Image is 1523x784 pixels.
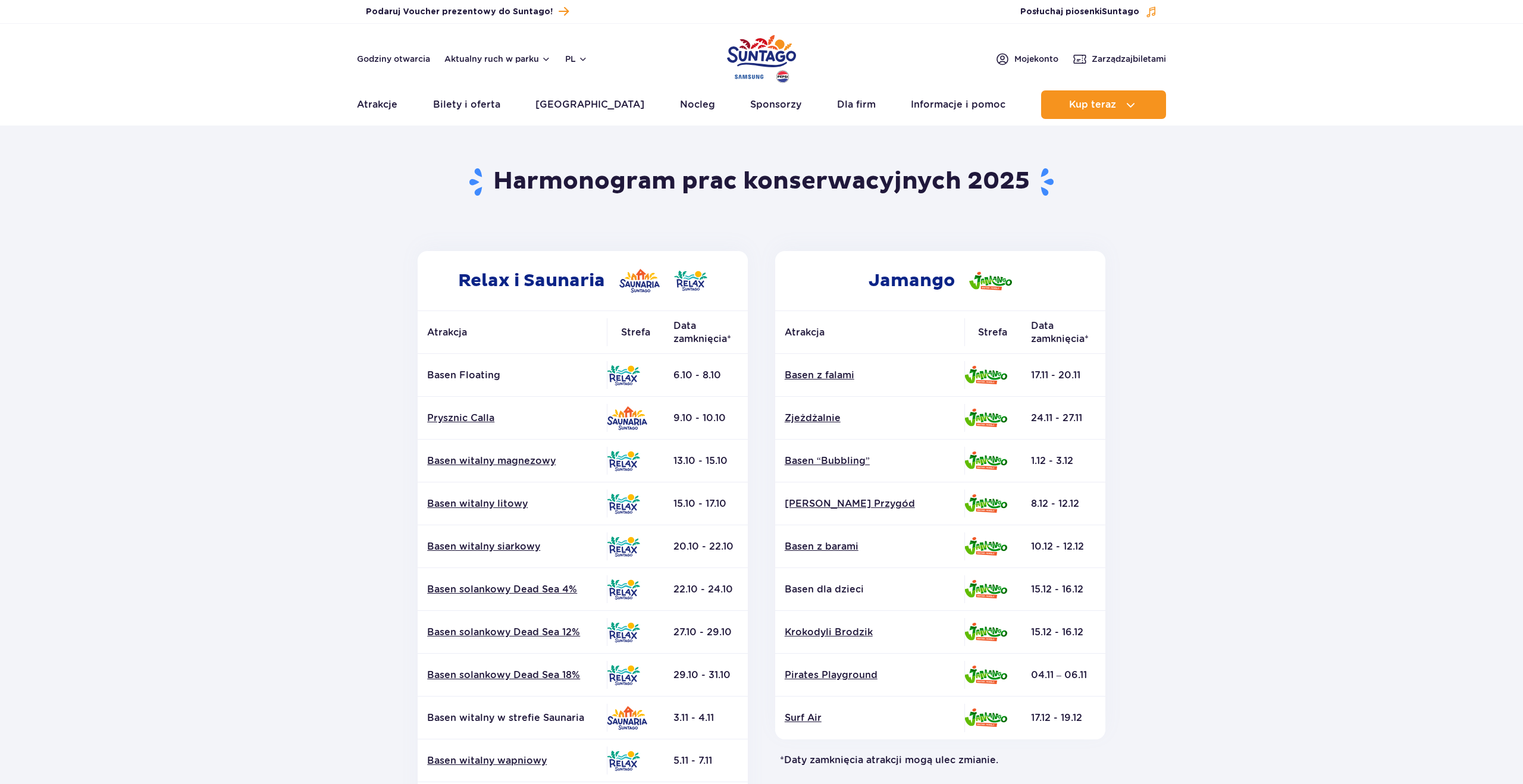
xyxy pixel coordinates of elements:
th: Strefa [607,311,664,354]
td: 04.11 – 06.11 [1021,654,1105,697]
span: Suntago [1102,8,1139,16]
img: Relax [607,494,640,514]
img: Relax [674,271,707,291]
td: 17.12 - 19.12 [1021,697,1105,739]
img: Jamango [964,366,1007,384]
td: 13.10 - 15.10 [664,440,748,482]
span: Zarządzaj biletami [1092,53,1166,65]
img: Jamango [964,623,1007,641]
img: Jamango [964,451,1007,470]
a: Basen z barami [785,540,955,553]
h2: Jamango [775,251,1105,311]
td: 22.10 - 24.10 [664,568,748,611]
img: Jamango [969,272,1012,290]
a: Zarządzajbiletami [1073,52,1166,66]
a: Surf Air [785,711,955,725]
span: Kup teraz [1069,99,1116,110]
th: Strefa [964,311,1021,354]
a: Basen “Bubbling” [785,454,955,468]
a: Basen solankowy Dead Sea 12% [427,626,597,639]
td: 6.10 - 8.10 [664,354,748,397]
p: Basen dla dzieci [785,583,955,596]
a: Prysznic Calla [427,412,597,425]
a: Dla firm [837,90,876,119]
td: 3.11 - 4.11 [664,697,748,739]
img: Jamango [964,666,1007,684]
span: Podaruj Voucher prezentowy do Suntago! [366,6,553,18]
img: Relax [607,579,640,600]
a: Basen witalny litowy [427,497,597,510]
td: 27.10 - 29.10 [664,611,748,654]
td: 10.12 - 12.12 [1021,525,1105,568]
a: Basen solankowy Dead Sea 18% [427,669,597,682]
td: 29.10 - 31.10 [664,654,748,697]
a: [PERSON_NAME] Przygód [785,497,955,510]
th: Data zamknięcia* [1021,311,1105,354]
td: 5.11 - 7.11 [664,739,748,782]
button: Kup teraz [1041,90,1166,119]
th: Data zamknięcia* [664,311,748,354]
img: Saunaria [607,706,647,730]
a: Atrakcje [357,90,397,119]
a: Podaruj Voucher prezentowy do Suntago! [366,4,569,20]
img: Jamango [964,494,1007,513]
td: 15.12 - 16.12 [1021,568,1105,611]
img: Relax [607,537,640,557]
img: Relax [607,365,640,385]
a: Basen solankowy Dead Sea 4% [427,583,597,596]
span: Moje konto [1014,53,1058,65]
th: Atrakcja [775,311,964,354]
a: [GEOGRAPHIC_DATA] [535,90,644,119]
a: Park of Poland [727,30,796,84]
a: Pirates Playground [785,669,955,682]
button: Posłuchaj piosenkiSuntago [1020,6,1157,18]
td: 1.12 - 3.12 [1021,440,1105,482]
span: Posłuchaj piosenki [1020,6,1139,18]
a: Mojekonto [995,52,1058,66]
td: 9.10 - 10.10 [664,397,748,440]
a: Krokodyli Brodzik [785,626,955,639]
img: Jamango [964,580,1007,598]
button: Aktualny ruch w parku [444,54,551,64]
img: Jamango [964,708,1007,727]
p: Basen witalny w strefie Saunaria [427,711,597,725]
p: *Daty zamknięcia atrakcji mogą ulec zmianie. [770,754,1110,767]
td: 15.12 - 16.12 [1021,611,1105,654]
td: 20.10 - 22.10 [664,525,748,568]
img: Relax [607,622,640,642]
img: Relax [607,451,640,471]
td: 17.11 - 20.11 [1021,354,1105,397]
a: Zjeżdżalnie [785,412,955,425]
a: Basen witalny magnezowy [427,454,597,468]
td: 24.11 - 27.11 [1021,397,1105,440]
a: Sponsorzy [750,90,801,119]
a: Informacje i pomoc [911,90,1005,119]
a: Bilety i oferta [433,90,500,119]
button: pl [565,53,588,65]
img: Jamango [964,409,1007,427]
img: Jamango [964,537,1007,556]
a: Basen z falami [785,369,955,382]
img: Saunaria [607,406,647,430]
img: Saunaria [619,269,660,293]
h2: Relax i Saunaria [418,251,748,311]
img: Relax [607,665,640,685]
h1: Harmonogram prac konserwacyjnych 2025 [413,167,1110,197]
th: Atrakcja [418,311,607,354]
a: Godziny otwarcia [357,53,430,65]
img: Relax [607,751,640,771]
a: Basen witalny siarkowy [427,540,597,553]
td: 8.12 - 12.12 [1021,482,1105,525]
a: Nocleg [680,90,715,119]
a: Basen witalny wapniowy [427,754,597,767]
td: 15.10 - 17.10 [664,482,748,525]
p: Basen Floating [427,369,597,382]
